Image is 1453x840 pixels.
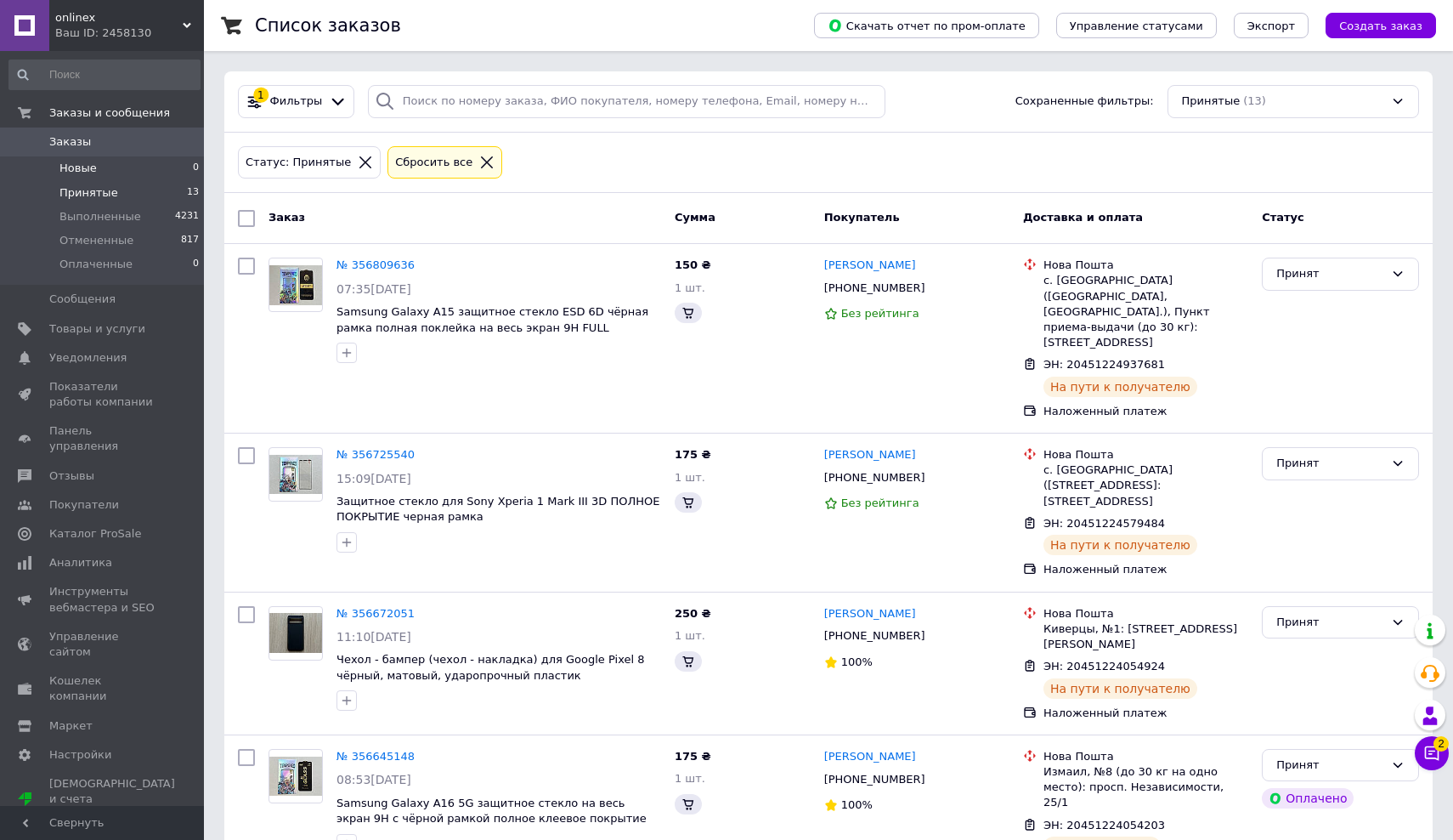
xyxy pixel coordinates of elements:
[269,265,322,305] img: Фото товару
[336,630,411,644] span: 11:10[DATE]
[269,211,305,224] span: Заказ
[1043,819,1165,831] span: ЭН: 20451224054203
[336,282,411,296] span: 07:35[DATE]
[675,629,705,642] span: 1 шт.
[336,797,647,826] a: Samsung Galaxy A16 5G защитное стекло на весь экран 9H с чёрной рамкой полное клеевое покрытие
[336,653,644,682] a: Чехол - бампер (чехол - накладка) для Google Pixel 8 чёрный, матовый, ударопрочный пластик
[49,584,157,615] span: Инструменты вебмастера и SEO
[1043,517,1165,530] span: ЭН: 20451224579484
[1326,13,1436,38] button: Создать заказ
[821,769,929,791] div: [PHONE_NUMBER]
[49,673,157,704] span: Кошелек компании
[821,625,929,647] div: [PHONE_NUMBER]
[1043,706,1248,721] div: Наложенный платеж
[675,471,705,484] span: 1 шт.
[1262,788,1354,809] div: Оплачено
[49,105,170,121] span: Заказы и сообщения
[1234,13,1309,38] button: Экспорт
[49,350,127,366] span: Уведомления
[336,495,660,524] a: Защитное стекло для Sony Xperia 1 Mark III 3D ПОЛНОЕ ПОКРЫТИЕ черная рамка
[49,718,93,734] span: Маркет
[1247,20,1295,32] span: Экспорт
[49,321,145,337] span: Товары и услуги
[1023,211,1143,224] span: Доставка и оплата
[1043,404,1248,419] div: Наложенный платеж
[49,423,157,454] span: Панель управления
[1043,660,1165,673] span: ЭН: 20451224054924
[59,257,133,272] span: Оплаченные
[1262,211,1304,224] span: Статус
[1339,20,1422,32] span: Создать заказ
[1276,265,1384,283] div: Принят
[269,455,322,495] img: Фото товару
[1043,273,1248,350] div: с. [GEOGRAPHIC_DATA] ([GEOGRAPHIC_DATA], [GEOGRAPHIC_DATA].), Пункт приема-выдачи (до 30 кг): [ST...
[8,60,201,90] input: Поиск
[269,258,323,312] a: Фото товару
[336,448,415,461] a: № 356725540
[49,555,112,570] span: Аналитика
[49,747,111,763] span: Настройки
[821,277,929,299] div: [PHONE_NUMBER]
[841,656,873,668] span: 100%
[49,134,91,150] span: Заказы
[824,606,916,622] a: [PERSON_NAME]
[824,258,916,274] a: [PERSON_NAME]
[269,606,323,661] a: Фото товару
[55,26,204,41] div: Ваш ID: 2458130
[336,607,415,620] a: № 356672051
[49,292,116,307] span: Сообщения
[392,154,476,172] div: Сбросить все
[270,94,323,110] span: Фильтры
[1070,20,1203,32] span: Управление статусами
[55,10,183,26] span: onlinex
[824,749,916,765] a: [PERSON_NAME]
[59,233,133,248] span: Отмененные
[1276,757,1384,775] div: Принят
[193,161,199,176] span: 0
[368,85,885,118] input: Поиск по номеру заказа, ФИО покупателя, номеру телефона, Email, номеру накладной
[1043,358,1165,371] span: ЭН: 20451224937681
[336,305,648,334] a: Samsung Galaxy A15 защитное стекло ESD 6D чёрная рамка полная поклейка на весь экран 9H FULL
[49,526,141,542] span: Каталог ProSale
[1433,733,1449,748] span: 2
[675,281,705,294] span: 1 шт.
[841,798,873,811] span: 100%
[181,233,199,248] span: 817
[814,13,1039,38] button: Скачать отчет по пром-оплате
[269,757,322,797] img: Фото товару
[675,448,711,461] span: 175 ₴
[336,773,411,786] span: 08:53[DATE]
[269,749,323,803] a: Фото товару
[336,258,415,271] a: № 356809636
[1243,94,1266,107] span: (13)
[1043,606,1248,621] div: Нова Пошта
[1043,678,1197,699] div: На пути к получателю
[675,258,711,271] span: 150 ₴
[336,750,415,763] a: № 356645148
[49,468,94,484] span: Отзывы
[1056,13,1217,38] button: Управление статусами
[255,15,401,36] h1: Список заказов
[1043,377,1197,397] div: На пути к получателю
[1015,94,1154,110] span: Сохраненные фильтры:
[187,185,199,201] span: 13
[1415,736,1449,770] button: Чат с покупателем2
[1043,258,1248,273] div: Нова Пошта
[1043,562,1248,577] div: Наложенный платеж
[242,154,354,172] div: Статус: Принятые
[824,447,916,463] a: [PERSON_NAME]
[1043,535,1197,555] div: На пути к получателю
[841,497,919,509] span: Без рейтинга
[1276,614,1384,632] div: Принят
[821,467,929,489] div: [PHONE_NUMBER]
[675,750,711,763] span: 175 ₴
[824,211,900,224] span: Покупатель
[269,447,323,502] a: Фото товару
[1309,19,1436,31] a: Создать заказ
[59,209,141,224] span: Выполненные
[828,18,1026,33] span: Скачать отчет по пром-оплате
[1043,463,1248,509] div: с. [GEOGRAPHIC_DATA] ([STREET_ADDRESS]: [STREET_ADDRESS]
[1043,621,1248,652] div: Киверцы, №1: [STREET_ADDRESS][PERSON_NAME]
